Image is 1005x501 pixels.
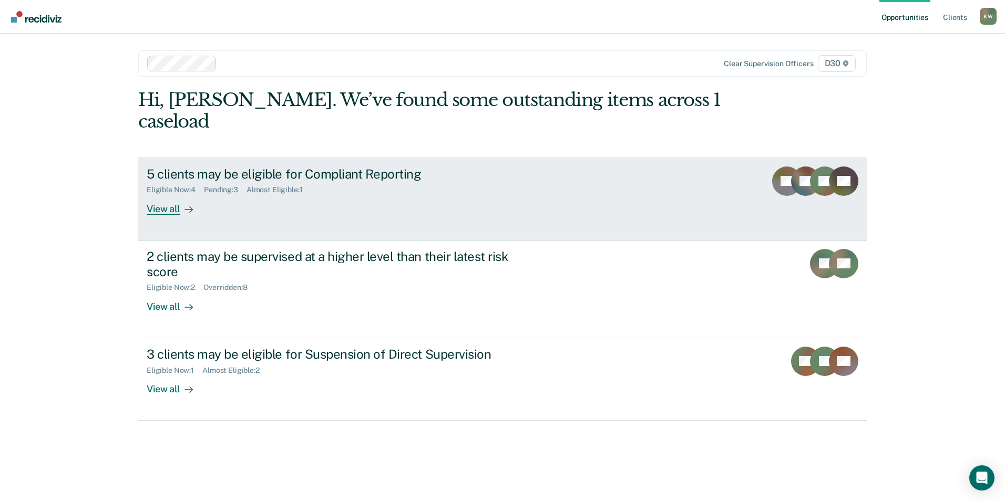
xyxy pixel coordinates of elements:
[138,338,867,421] a: 3 clients may be eligible for Suspension of Direct SupervisionEligible Now:1Almost Eligible:2View...
[980,8,997,25] button: Profile dropdown button
[147,366,202,375] div: Eligible Now : 1
[147,283,203,292] div: Eligible Now : 2
[138,158,867,241] a: 5 clients may be eligible for Compliant ReportingEligible Now:4Pending:3Almost Eligible:1View all
[204,185,247,194] div: Pending : 3
[147,292,206,312] div: View all
[138,89,721,132] div: Hi, [PERSON_NAME]. We’ve found some outstanding items across 1 caseload
[202,366,268,375] div: Almost Eligible : 2
[147,166,516,182] div: 5 clients may be eligible for Compliant Reporting
[818,55,856,72] span: D30
[980,8,997,25] div: K W
[147,185,204,194] div: Eligible Now : 4
[724,59,813,68] div: Clear supervision officers
[147,249,516,279] div: 2 clients may be supervised at a higher level than their latest risk score
[147,347,516,362] div: 3 clients may be eligible for Suspension of Direct Supervision
[969,465,994,490] div: Open Intercom Messenger
[147,194,206,215] div: View all
[11,11,61,23] img: Recidiviz
[247,185,311,194] div: Almost Eligible : 1
[203,283,255,292] div: Overridden : 8
[138,241,867,338] a: 2 clients may be supervised at a higher level than their latest risk scoreEligible Now:2Overridde...
[147,374,206,395] div: View all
